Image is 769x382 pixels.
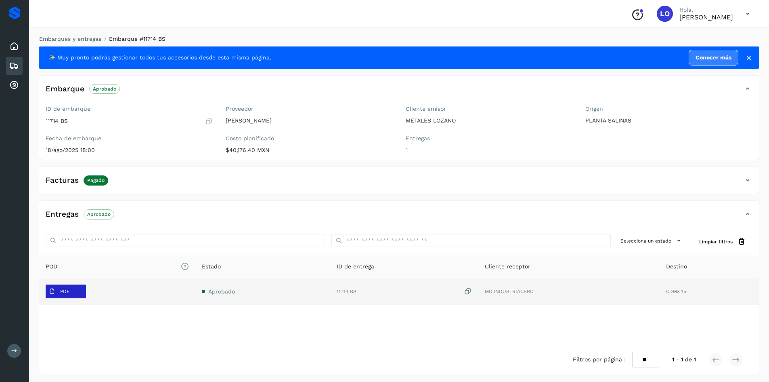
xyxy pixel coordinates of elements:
[46,262,189,271] span: POD
[406,147,573,154] p: 1
[485,262,530,271] span: Cliente receptor
[6,57,23,75] div: Embarques
[226,135,393,142] label: Costo planificado
[226,147,393,154] p: $40,176.40 MXN
[46,135,213,142] label: Fecha de embarque
[679,6,733,13] p: Hola,
[689,50,738,65] a: Conocer más
[6,38,23,55] div: Inicio
[60,289,69,294] p: PDF
[39,207,759,228] div: EntregasAprobado
[478,278,660,305] td: MC INDUSTRIACERO
[337,287,472,296] div: 11714 BS
[226,117,393,124] p: [PERSON_NAME]
[39,35,759,43] nav: breadcrumb
[46,285,86,298] button: PDF
[406,135,573,142] label: Entregas
[585,106,752,112] label: Origen
[406,106,573,112] label: Cliente emisor
[39,82,759,102] div: EmbarqueAprobado
[573,355,626,364] span: Filtros por página :
[48,53,271,62] span: ✨ Muy pronto podrás gestionar todos tus accesorios desde esta misma página.
[93,86,116,92] p: Aprobado
[46,84,84,94] h4: Embarque
[39,173,759,194] div: FacturasPagado
[202,262,221,271] span: Estado
[6,76,23,94] div: Cuentas por cobrar
[87,177,105,183] p: Pagado
[660,278,759,305] td: CDMX 15
[208,288,235,295] span: Aprobado
[87,211,111,217] p: Aprobado
[46,106,213,112] label: ID de embarque
[337,262,374,271] span: ID de entrega
[46,147,213,154] p: 18/ago/2025 18:00
[46,176,79,185] h4: Facturas
[699,238,733,245] span: Limpiar filtros
[46,210,79,219] h4: Entregas
[39,36,101,42] a: Embarques y entregas
[679,13,733,21] p: LEONILA ORTEGA PIÑA
[406,117,573,124] p: METALES LOZANO
[617,234,686,247] button: Selecciona un estado
[585,117,752,124] p: PLANTA SALINAS
[46,118,68,125] p: 11714 BS
[226,106,393,112] label: Proveedor
[666,262,687,271] span: Destino
[109,36,166,42] span: Embarque #11714 BS
[693,234,752,249] button: Limpiar filtros
[672,355,696,364] span: 1 - 1 de 1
